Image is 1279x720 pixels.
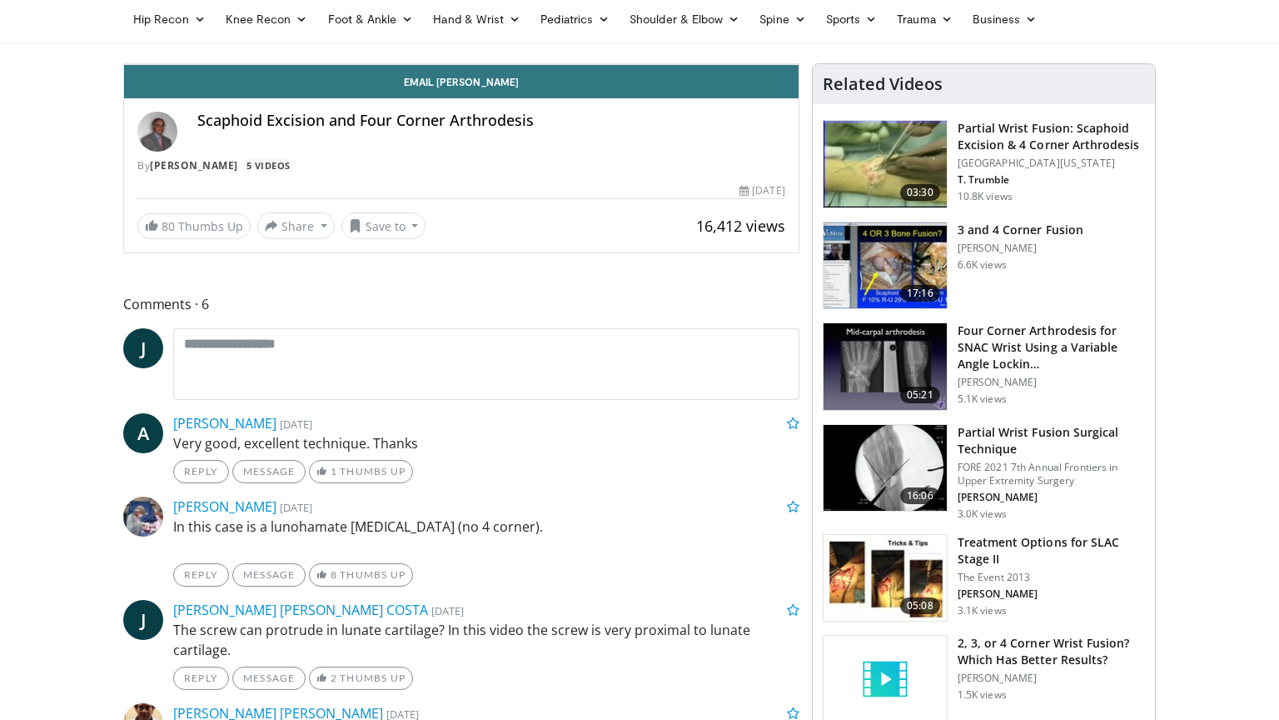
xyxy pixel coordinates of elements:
[150,158,238,172] a: [PERSON_NAME]
[162,218,175,234] span: 80
[123,600,163,640] a: J
[823,120,1145,208] a: 03:30 Partial Wrist Fusion: Scaphoid Excision & 4 Corner Arthrodesis [GEOGRAPHIC_DATA][US_STATE] ...
[958,461,1145,487] p: FORE 2021 7th Annual Frontiers in Upper Extremity Surgery
[173,460,229,483] a: Reply
[173,517,799,557] p: In this case is a lunohamate [MEDICAL_DATA] (no 4 corner).
[197,112,785,130] h4: Scaphoid Excision and Four Corner Arthrodesis
[824,222,947,309] img: 3182e4dd-acc3-4f2a-91f3-8a5c0f05b614.150x105_q85_crop-smart_upscale.jpg
[824,535,947,622] img: 56afe68a-4a28-4af0-ada9-1c058f86a4b7.150x105_q85_crop-smart_upscale.jpg
[900,387,940,403] span: 05:21
[530,2,620,36] a: Pediatrics
[173,414,276,432] a: [PERSON_NAME]
[309,667,413,690] a: 2 Thumbs Up
[137,213,251,239] a: 80 Thumbs Up
[137,112,177,152] img: Avatar
[816,2,888,36] a: Sports
[173,497,276,516] a: [PERSON_NAME]
[958,190,1013,203] p: 10.8K views
[173,601,428,619] a: [PERSON_NAME] [PERSON_NAME] COSTA
[241,158,296,172] a: 5 Videos
[958,120,1145,153] h3: Partial Wrist Fusion: Scaphoid Excision & 4 Corner Arthrodesis
[309,460,413,483] a: 1 Thumbs Up
[958,322,1145,372] h3: Four Corner Arthrodesis for SNAC Wrist Using a Variable Angle Lockin…
[331,568,337,581] span: 8
[823,534,1145,622] a: 05:08 Treatment Options for SLAC Stage II The Event 2013 [PERSON_NAME] 3.1K views
[958,392,1007,406] p: 5.1K views
[173,433,799,453] p: Very good, excellent technique. Thanks
[232,667,306,690] a: Message
[958,507,1007,521] p: 3.0K views
[958,242,1083,255] p: [PERSON_NAME]
[958,587,1145,601] p: [PERSON_NAME]
[123,293,799,315] span: Comments 6
[958,222,1083,238] h3: 3 and 4 Corner Fusion
[331,672,337,684] span: 2
[173,563,229,587] a: Reply
[958,424,1145,457] h3: Partial Wrist Fusion Surgical Technique
[900,597,940,614] span: 05:08
[696,216,785,236] span: 16,412 views
[823,222,1145,310] a: 17:16 3 and 4 Corner Fusion [PERSON_NAME] 6.6K views
[232,460,306,483] a: Message
[823,424,1145,521] a: 16:06 Partial Wrist Fusion Surgical Technique FORE 2021 7th Annual Frontiers in Upper Extremity S...
[900,285,940,302] span: 17:16
[824,323,947,410] img: eWNh-8akTAF2kj8X4xMDoxOjAwMTt5zx.150x105_q85_crop-smart_upscale.jpg
[123,497,163,537] img: Avatar
[958,173,1145,187] p: T. Trumble
[124,64,799,65] video-js: Video Player
[749,2,815,36] a: Spine
[123,413,163,453] a: A
[958,604,1007,617] p: 3.1K views
[232,563,306,587] a: Message
[309,563,413,587] a: 8 Thumbs Up
[620,2,749,36] a: Shoulder & Elbow
[823,74,943,94] h4: Related Videos
[958,571,1145,584] p: The Event 2013
[958,157,1145,170] p: [GEOGRAPHIC_DATA][US_STATE]
[824,425,947,512] img: dd9951f4-7ce5-4e13-8c48-9f88204c2e03.150x105_q85_crop-smart_upscale.jpg
[900,184,940,201] span: 03:30
[280,417,312,432] small: [DATE]
[318,2,424,36] a: Foot & Ankle
[216,2,318,36] a: Knee Recon
[173,667,229,690] a: Reply
[958,635,1145,668] h3: 2, 3, or 4 Corner Wrist Fusion? Which Has Better Results?
[739,183,784,198] div: [DATE]
[958,688,1007,702] p: 1.5K views
[958,491,1145,504] p: [PERSON_NAME]
[123,2,216,36] a: Hip Recon
[958,376,1145,389] p: [PERSON_NAME]
[958,258,1007,272] p: 6.6K views
[280,500,312,515] small: [DATE]
[963,2,1048,36] a: Business
[423,2,530,36] a: Hand & Wrist
[958,534,1145,567] h3: Treatment Options for SLAC Stage II
[431,603,464,618] small: [DATE]
[257,212,335,239] button: Share
[824,121,947,207] img: 38789_0000_3.png.150x105_q85_crop-smart_upscale.jpg
[823,322,1145,411] a: 05:21 Four Corner Arthrodesis for SNAC Wrist Using a Variable Angle Lockin… [PERSON_NAME] 5.1K views
[137,158,785,173] div: By
[341,212,426,239] button: Save to
[123,328,163,368] a: J
[887,2,963,36] a: Trauma
[958,672,1145,685] p: [PERSON_NAME]
[173,620,799,660] p: The screw can protrude in lunate cartilage? In this video the screw is very proximal to lunate ca...
[124,65,799,98] a: Email [PERSON_NAME]
[331,465,337,477] span: 1
[900,487,940,504] span: 16:06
